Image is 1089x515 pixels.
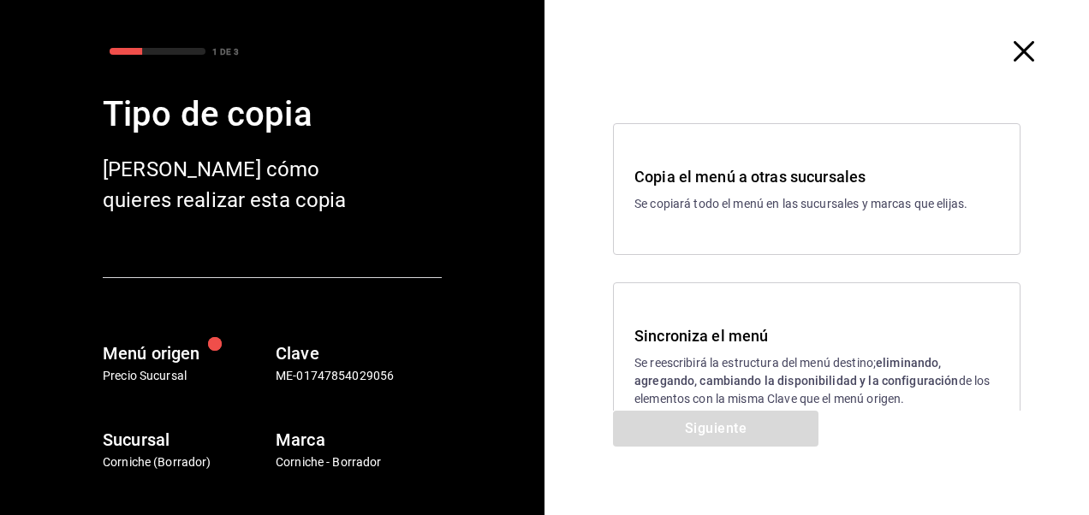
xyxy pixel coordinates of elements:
[634,195,999,213] p: Se copiará todo el menú en las sucursales y marcas que elijas.
[276,426,442,453] h6: Marca
[276,453,442,471] p: Corniche - Borrador
[634,165,999,188] h3: Copia el menú a otras sucursales
[212,45,239,58] div: 1 DE 3
[103,340,269,367] h6: Menú origen
[634,354,999,408] p: Se reescribirá la estructura del menú destino; de los elementos con la misma Clave que el menú or...
[634,324,999,347] h3: Sincroniza el menú
[103,154,377,216] div: [PERSON_NAME] cómo quieres realizar esta copia
[276,340,442,367] h6: Clave
[103,367,269,385] p: Precio Sucursal
[103,89,442,140] div: Tipo de copia
[103,426,269,453] h6: Sucursal
[103,453,269,471] p: Corniche (Borrador)
[276,367,442,385] p: ME-01747854029056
